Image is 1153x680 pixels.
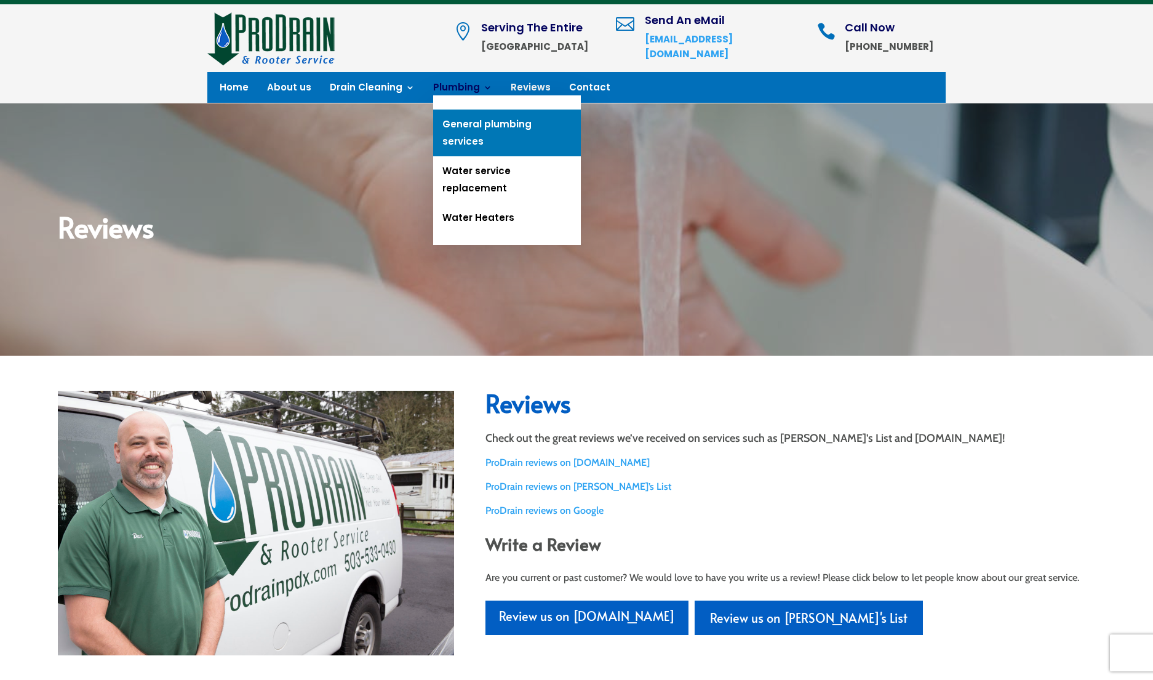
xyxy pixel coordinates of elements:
a: Plumbing [433,83,492,97]
a: Review us on [DOMAIN_NAME] [485,601,688,635]
span:  [817,22,836,41]
a: General plumbing services [433,110,581,156]
a: ProDrain reviews on [DOMAIN_NAME] [485,457,650,468]
p: Check out the great reviews we’ve received on services such as [PERSON_NAME]’s List and [DOMAIN_N... [485,431,1096,446]
h2: Reviews [58,212,1096,247]
a: Review us on [PERSON_NAME]'s List [695,601,923,635]
strong: [GEOGRAPHIC_DATA] [481,40,588,53]
h2: Write a Review [485,534,1096,561]
span: Call Now [845,20,895,35]
span:  [453,22,472,41]
a: [EMAIL_ADDRESS][DOMAIN_NAME] [645,33,733,60]
img: _MG_4155_1 [58,391,454,655]
a: Home [220,83,249,97]
a: Drain Cleaning [330,83,415,97]
p: Are you current or past customer? We would love to have you write us a review! Please click below... [485,570,1096,585]
h2: Reviews [485,391,1096,422]
a: ProDrain reviews on [PERSON_NAME]’s List [485,481,671,492]
a: ProDrain reviews on Google [485,505,604,516]
span: Serving The Entire [481,20,583,35]
a: Water Heaters [433,203,581,233]
a: Water service replacement [433,156,581,203]
a: Contact [569,83,610,97]
span: Send An eMail [645,12,725,28]
a: Reviews [511,83,551,97]
strong: [PHONE_NUMBER] [845,40,933,53]
img: site-logo-100h [207,10,336,66]
a: About us [267,83,311,97]
span:  [616,15,634,33]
